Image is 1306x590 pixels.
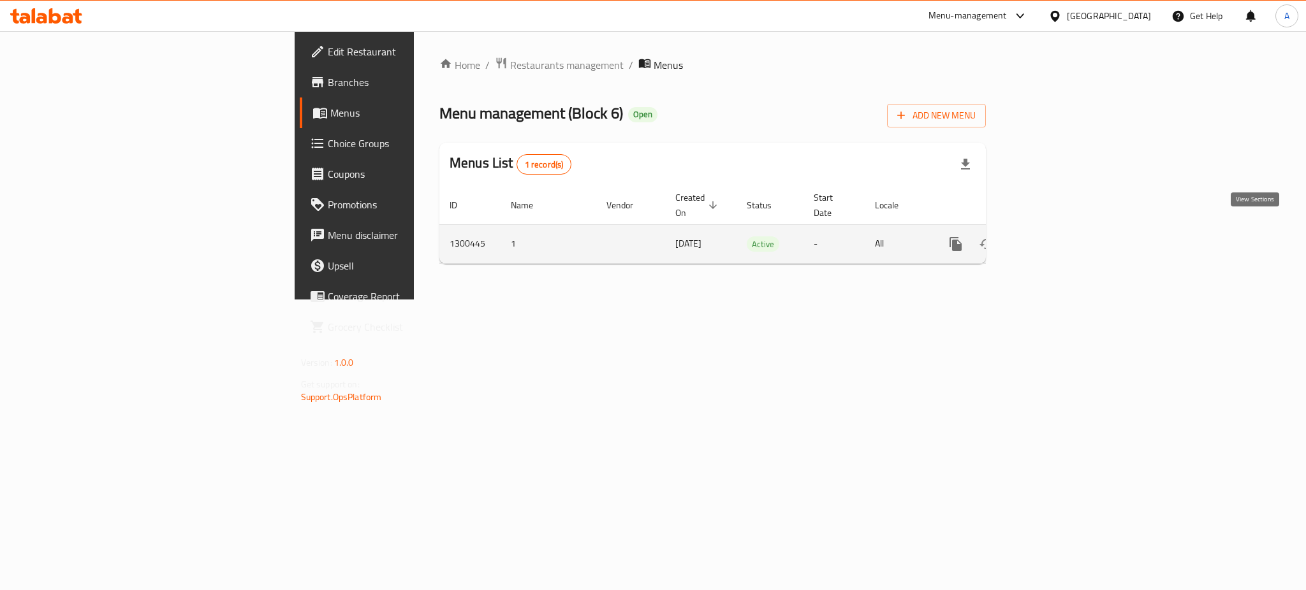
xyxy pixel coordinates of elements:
[501,224,596,263] td: 1
[328,44,503,59] span: Edit Restaurant
[334,354,354,371] span: 1.0.0
[875,198,915,213] span: Locale
[675,235,701,252] span: [DATE]
[747,237,779,252] span: Active
[1067,9,1151,23] div: [GEOGRAPHIC_DATA]
[328,289,503,304] span: Coverage Report
[300,189,513,220] a: Promotions
[300,128,513,159] a: Choice Groups
[628,107,657,122] div: Open
[803,224,865,263] td: -
[328,75,503,90] span: Branches
[675,190,721,220] span: Created On
[300,159,513,189] a: Coupons
[300,250,513,281] a: Upsell
[887,104,986,127] button: Add New Menu
[654,57,683,73] span: Menus
[328,197,503,212] span: Promotions
[328,136,503,151] span: Choice Groups
[300,312,513,342] a: Grocery Checklist
[328,319,503,335] span: Grocery Checklist
[300,36,513,67] a: Edit Restaurant
[971,229,1002,259] button: Change Status
[1284,9,1289,23] span: A
[439,99,623,127] span: Menu management ( Block 6 )
[928,8,1007,24] div: Menu-management
[629,57,633,73] li: /
[930,186,1073,225] th: Actions
[941,229,971,259] button: more
[511,198,550,213] span: Name
[517,154,572,175] div: Total records count
[330,105,503,120] span: Menus
[495,57,624,73] a: Restaurants management
[450,154,571,175] h2: Menus List
[300,67,513,97] a: Branches
[300,281,513,312] a: Coverage Report
[517,159,571,171] span: 1 record(s)
[301,376,360,392] span: Get support on:
[301,389,382,405] a: Support.OpsPlatform
[897,108,976,124] span: Add New Menu
[606,198,650,213] span: Vendor
[865,224,930,263] td: All
[328,258,503,273] span: Upsell
[510,57,624,73] span: Restaurants management
[300,97,513,128] a: Menus
[628,109,657,120] span: Open
[300,220,513,250] a: Menu disclaimer
[328,166,503,182] span: Coupons
[747,198,788,213] span: Status
[450,198,474,213] span: ID
[439,57,986,73] nav: breadcrumb
[439,186,1073,264] table: enhanced table
[328,227,503,243] span: Menu disclaimer
[814,190,849,220] span: Start Date
[950,149,981,180] div: Export file
[301,354,332,371] span: Version:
